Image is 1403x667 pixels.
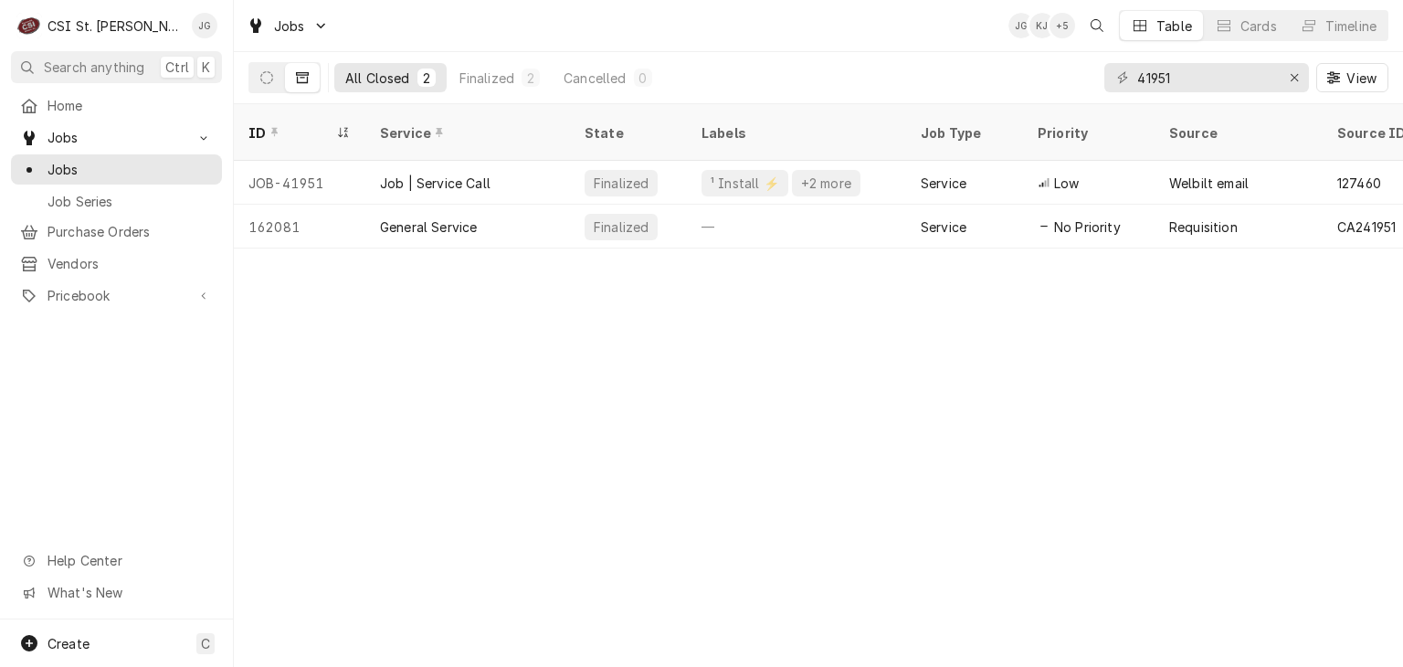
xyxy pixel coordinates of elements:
div: 2 [421,69,432,88]
div: Cancelled [564,69,626,88]
span: C [201,634,210,653]
span: Jobs [47,128,185,147]
div: 0 [638,69,649,88]
div: JG [1008,13,1034,38]
a: Go to Pricebook [11,281,222,311]
button: Search anythingCtrlK [11,51,222,83]
span: Job Series [47,192,213,211]
span: Vendors [47,254,213,273]
a: Purchase Orders [11,217,222,247]
button: Open search [1082,11,1112,40]
span: Help Center [47,551,211,570]
span: Purchase Orders [47,222,213,241]
a: Go to What's New [11,577,222,608]
span: No Priority [1054,217,1121,237]
div: Labels [701,123,891,143]
span: View [1343,69,1380,88]
span: K [202,58,210,77]
div: Service [380,123,552,143]
div: All Closed [345,69,410,88]
div: +2 more [799,174,853,193]
div: 127460 [1337,174,1381,193]
div: General Service [380,217,477,237]
span: Jobs [47,160,213,179]
div: CSI St. Louis's Avatar [16,13,42,38]
div: Finalized [592,174,650,193]
div: Finalized [459,69,514,88]
a: Job Series [11,186,222,217]
div: ¹ Install ⚡️ [709,174,781,193]
div: + 5 [1050,13,1075,38]
div: Jeff George's Avatar [1008,13,1034,38]
span: Home [47,96,213,115]
button: Erase input [1280,63,1309,92]
span: Ctrl [165,58,189,77]
button: View [1316,63,1388,92]
div: Welbilt email [1169,174,1249,193]
div: Service [921,217,966,237]
span: Low [1054,174,1079,193]
div: Source [1169,123,1304,143]
div: Service [921,174,966,193]
div: Table [1156,16,1192,36]
div: CSI St. [PERSON_NAME] [47,16,182,36]
div: KJ [1029,13,1055,38]
div: Jeff George's Avatar [192,13,217,38]
div: CA241951 [1337,217,1396,237]
div: JG [192,13,217,38]
a: Go to Jobs [11,122,222,153]
div: Cards [1240,16,1277,36]
span: Create [47,636,90,651]
div: Ken Jiricek's Avatar [1029,13,1055,38]
div: ID [248,123,332,143]
a: Vendors [11,249,222,279]
div: Finalized [592,217,650,237]
span: Search anything [44,58,144,77]
span: Pricebook [47,286,185,305]
div: Requisition [1169,217,1238,237]
a: Home [11,90,222,121]
input: Keyword search [1137,63,1274,92]
div: — [687,205,906,249]
div: 162081 [234,205,365,249]
span: Jobs [274,16,305,36]
a: Go to Help Center [11,545,222,576]
div: Priority [1038,123,1136,143]
div: JOB-41951 [234,161,365,205]
div: C [16,13,42,38]
div: State [585,123,672,143]
div: 2 [525,69,536,88]
a: Jobs [11,154,222,185]
span: What's New [47,583,211,602]
div: Job Type [921,123,1008,143]
a: Go to Jobs [239,11,336,41]
div: Job | Service Call [380,174,491,193]
div: Timeline [1325,16,1377,36]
